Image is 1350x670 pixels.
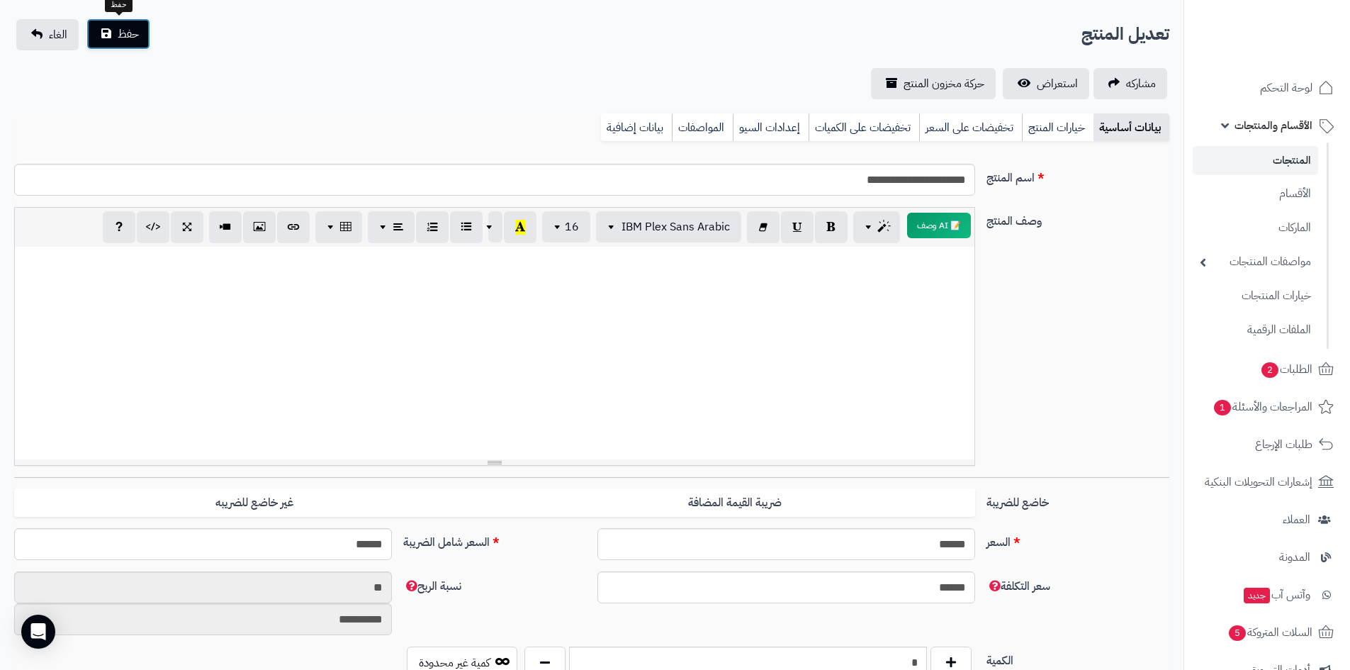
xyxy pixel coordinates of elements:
span: لوحة التحكم [1260,78,1312,98]
span: الغاء [49,26,67,43]
div: Open Intercom Messenger [21,615,55,649]
a: الماركات [1193,213,1318,243]
span: حركة مخزون المنتج [904,75,984,92]
span: جديد [1244,588,1270,603]
button: حفظ [86,18,150,50]
a: المنتجات [1193,146,1318,175]
span: وآتس آب [1242,585,1310,605]
span: المراجعات والأسئلة [1213,397,1312,417]
span: المدونة [1279,547,1310,567]
a: بيانات إضافية [601,113,672,142]
a: خيارات المنتج [1022,113,1093,142]
span: الأقسام والمنتجات [1234,116,1312,135]
a: الغاء [16,19,79,50]
a: إعدادات السيو [733,113,809,142]
label: السعر [981,528,1175,551]
button: 16 [542,211,590,242]
a: تخفيضات على السعر [919,113,1022,142]
span: 1 [1214,400,1231,415]
label: وصف المنتج [981,207,1175,230]
a: الأقسام [1193,179,1318,209]
span: حفظ [118,26,139,43]
h2: تعديل المنتج [1081,20,1169,49]
span: 16 [565,218,579,235]
span: 5 [1229,625,1246,641]
label: اسم المنتج [981,164,1175,186]
a: المدونة [1193,540,1341,574]
a: مشاركه [1093,68,1167,99]
span: IBM Plex Sans Arabic [621,218,730,235]
a: المواصفات [672,113,733,142]
a: تخفيضات على الكميات [809,113,919,142]
span: السلات المتروكة [1227,622,1312,642]
span: سعر التكلفة [986,578,1050,595]
a: وآتس آبجديد [1193,578,1341,612]
a: طلبات الإرجاع [1193,428,1341,462]
a: السلات المتروكة5 [1193,615,1341,649]
span: 2 [1261,362,1278,378]
span: العملاء [1283,510,1310,530]
button: IBM Plex Sans Arabic [596,211,741,242]
a: خيارات المنتجات [1193,281,1318,311]
span: استعراض [1037,75,1078,92]
span: طلبات الإرجاع [1255,435,1312,454]
label: غير خاضع للضريبه [14,488,495,518]
a: بيانات أساسية [1093,113,1169,142]
label: ضريبة القيمة المضافة [495,488,975,518]
a: العملاء [1193,503,1341,537]
label: خاضع للضريبة [981,488,1175,511]
button: 📝 AI وصف [907,213,971,238]
a: مواصفات المنتجات [1193,247,1318,277]
a: حركة مخزون المنتج [871,68,996,99]
span: مشاركه [1126,75,1156,92]
a: لوحة التحكم [1193,71,1341,105]
span: نسبة الربح [403,578,461,595]
span: إشعارات التحويلات البنكية [1205,472,1312,492]
label: الكمية [981,647,1175,669]
a: إشعارات التحويلات البنكية [1193,465,1341,499]
a: الطلبات2 [1193,352,1341,386]
label: السعر شامل الضريبة [398,528,592,551]
a: استعراض [1003,68,1089,99]
a: المراجعات والأسئلة1 [1193,390,1341,424]
span: الطلبات [1260,359,1312,379]
a: الملفات الرقمية [1193,315,1318,345]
